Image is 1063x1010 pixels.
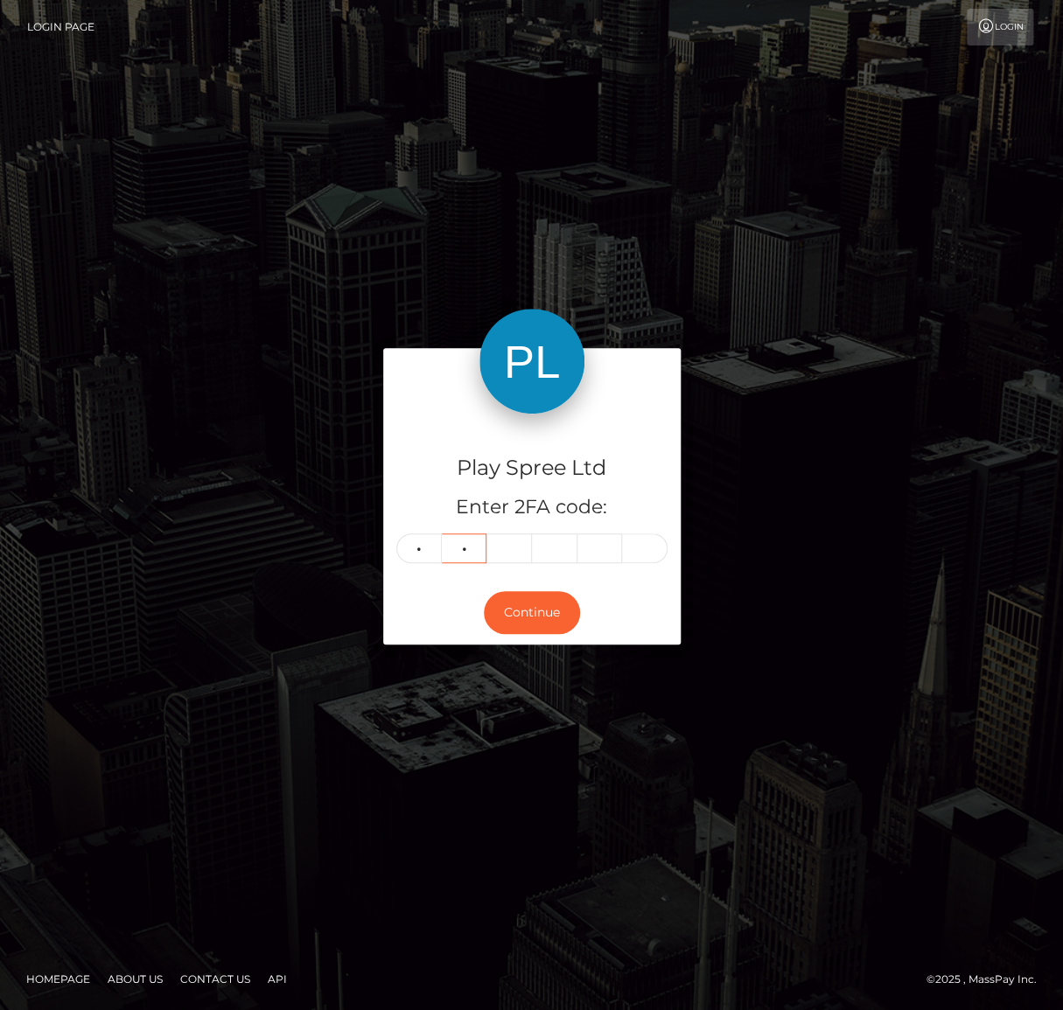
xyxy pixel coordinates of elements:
a: About Us [101,965,170,993]
h5: Enter 2FA code: [396,494,668,521]
img: Play Spree Ltd [479,309,584,414]
button: Continue [484,591,580,634]
a: Login Page [27,9,94,45]
a: API [261,965,294,993]
h4: Play Spree Ltd [396,453,668,484]
a: Contact Us [173,965,257,993]
div: © 2025 , MassPay Inc. [927,970,1050,989]
a: Login [967,9,1033,45]
a: Homepage [19,965,97,993]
